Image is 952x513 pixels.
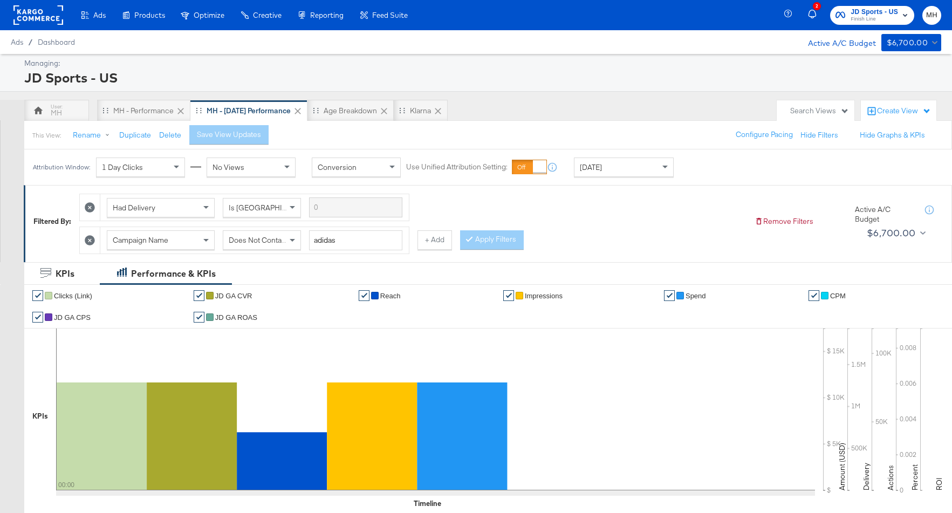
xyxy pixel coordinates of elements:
[867,225,916,241] div: $6,700.00
[887,36,928,50] div: $6,700.00
[837,443,847,490] text: Amount (USD)
[119,130,151,140] button: Duplicate
[102,162,143,172] span: 1 Day Clicks
[862,224,928,242] button: $6,700.00
[309,197,402,217] input: Enter a search term
[131,268,216,280] div: Performance & KPIs
[359,290,369,301] a: ✔
[194,290,204,301] a: ✔
[800,130,838,140] button: Hide Filters
[580,162,602,172] span: [DATE]
[414,498,441,509] div: Timeline
[93,11,106,19] span: Ads
[253,11,282,19] span: Creative
[213,162,244,172] span: No Views
[113,235,168,245] span: Campaign Name
[309,230,402,250] input: Enter a search term
[927,9,937,22] span: MH
[830,292,846,300] span: CPM
[54,313,91,322] span: JD GA CPS
[32,163,91,171] div: Attribution Window:
[851,15,898,24] span: Finish Line
[855,204,914,224] div: Active A/C Budget
[229,235,287,245] span: Does Not Contain
[318,162,357,172] span: Conversion
[32,312,43,323] a: ✔
[207,106,291,116] div: MH - [DATE] Performance
[881,34,941,51] button: $6,700.00
[399,107,405,113] div: Drag to reorder tab
[877,106,931,117] div: Create View
[860,130,925,140] button: Hide Graphs & KPIs
[809,290,819,301] a: ✔
[934,477,944,490] text: ROI
[861,463,871,490] text: Delivery
[215,313,257,322] span: JD GA ROAS
[194,11,224,19] span: Optimize
[886,465,895,490] text: Actions
[32,131,61,140] div: This View:
[24,58,939,69] div: Managing:
[664,290,675,301] a: ✔
[790,106,849,116] div: Search Views
[830,6,914,25] button: JD Sports - USFinish Line
[813,2,821,10] div: 2
[806,5,825,26] button: 2
[65,126,121,145] button: Rename
[113,203,155,213] span: Had Delivery
[33,216,71,227] div: Filtered By:
[56,268,74,280] div: KPIs
[54,292,92,300] span: Clicks (Link)
[851,6,898,18] span: JD Sports - US
[113,106,174,116] div: MH - Performance
[910,464,920,490] text: Percent
[310,11,344,19] span: Reporting
[102,107,108,113] div: Drag to reorder tab
[11,38,23,46] span: Ads
[324,106,377,116] div: Age Breakdown
[194,312,204,323] a: ✔
[38,38,75,46] a: Dashboard
[32,290,43,301] a: ✔
[229,203,311,213] span: Is [GEOGRAPHIC_DATA]
[196,107,202,113] div: Drag to reorder tab
[417,230,452,250] button: + Add
[23,38,38,46] span: /
[159,130,181,140] button: Delete
[503,290,514,301] a: ✔
[313,107,319,113] div: Drag to reorder tab
[380,292,401,300] span: Reach
[686,292,706,300] span: Spend
[134,11,165,19] span: Products
[728,125,800,145] button: Configure Pacing
[406,162,508,173] label: Use Unified Attribution Setting:
[24,69,939,87] div: JD Sports - US
[215,292,252,300] span: JD GA CVR
[51,108,62,118] div: MH
[372,11,408,19] span: Feed Suite
[755,216,813,227] button: Remove Filters
[922,6,941,25] button: MH
[410,106,431,116] div: Klarna
[797,34,876,50] div: Active A/C Budget
[32,411,48,421] div: KPIs
[525,292,563,300] span: Impressions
